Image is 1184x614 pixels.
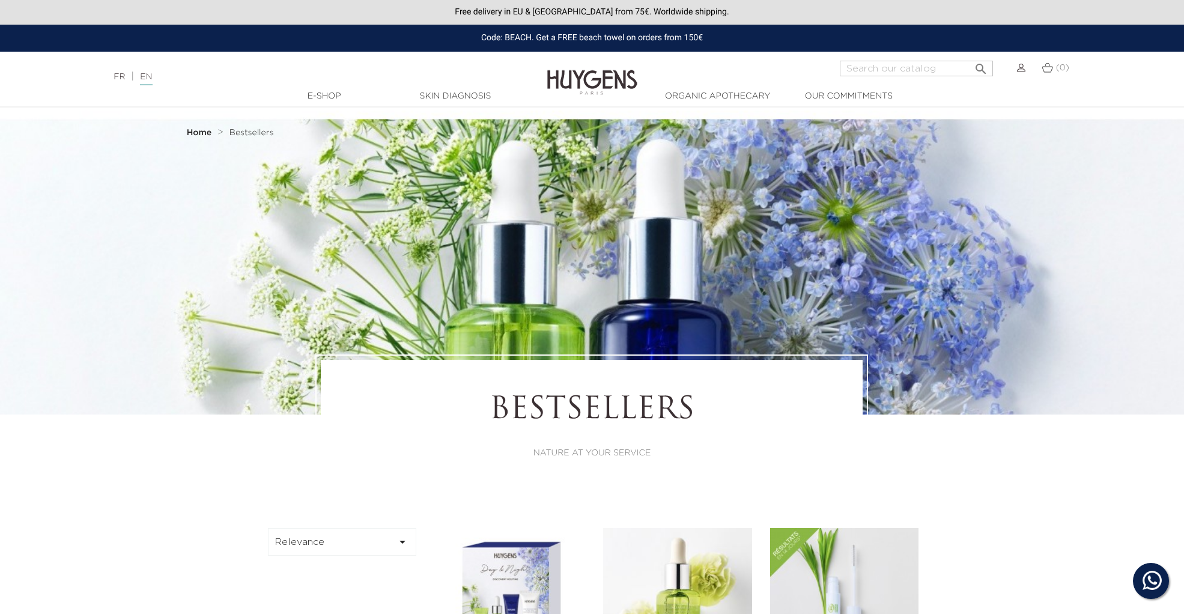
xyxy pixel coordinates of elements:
a: EN [140,73,152,85]
span: Bestsellers [229,129,274,137]
button: Relevance [268,528,417,556]
a: Organic Apothecary [658,90,778,103]
a: E-Shop [264,90,384,103]
h1: Bestsellers [354,393,830,429]
span: (0) [1056,64,1069,72]
a: Skin Diagnosis [395,90,515,103]
button:  [970,57,992,73]
p: NATURE AT YOUR SERVICE [354,447,830,460]
a: Home [187,128,214,138]
img: Huygens [547,50,637,97]
input: Search [840,61,993,76]
div: | [108,70,484,84]
i:  [395,535,410,549]
a: Our commitments [789,90,909,103]
strong: Home [187,129,212,137]
i:  [974,58,988,73]
a: Bestsellers [229,128,274,138]
a: FR [114,73,125,81]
